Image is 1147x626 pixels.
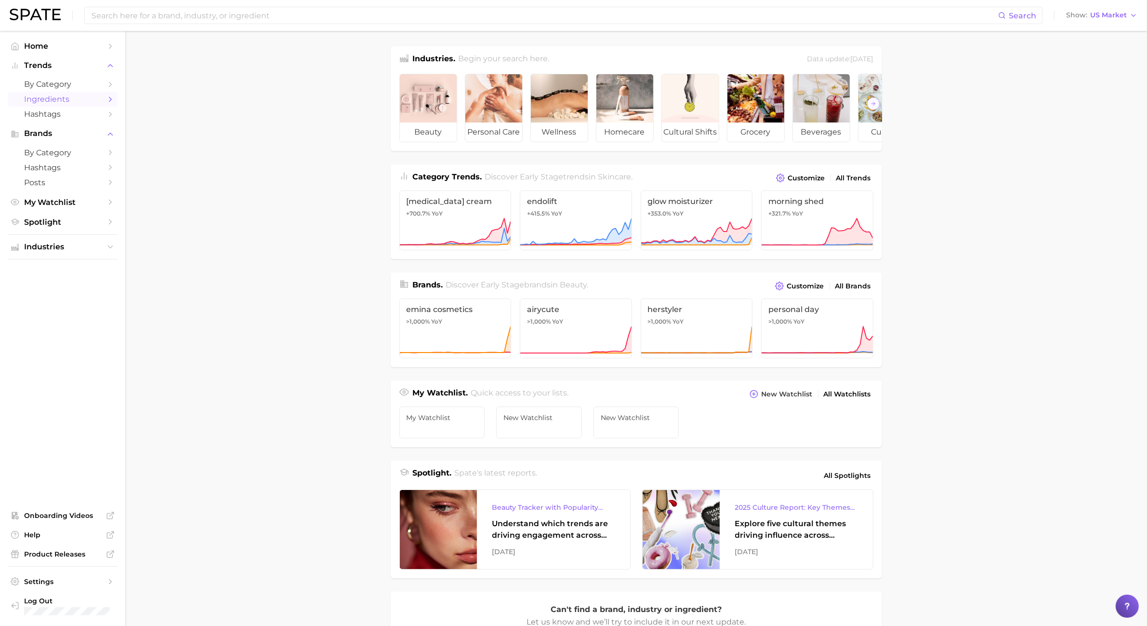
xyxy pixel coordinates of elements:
[485,172,633,181] span: Discover Early Stage trends in .
[24,109,101,119] span: Hashtags
[648,197,746,206] span: glow moisturizer
[407,305,504,314] span: emina cosmetics
[527,318,551,325] span: >1,000%
[8,215,118,230] a: Spotlight
[768,305,866,314] span: personal day
[8,92,118,107] a: Ingredients
[24,163,101,172] span: Hashtags
[735,502,857,513] div: 2025 Culture Report: Key Themes That Are Shaping Consumer Demand
[661,74,719,142] a: cultural shifts
[821,388,873,401] a: All Watchlists
[407,414,478,422] span: My Watchlist
[446,280,588,289] span: Discover Early Stage brands in .
[1066,13,1087,18] span: Show
[8,145,118,160] a: by Category
[762,390,813,398] span: New Watchlist
[413,53,456,66] h1: Industries.
[413,387,468,401] h1: My Watchlist.
[761,299,873,358] a: personal day>1,000% YoY
[465,74,523,142] a: personal care
[648,305,746,314] span: herstyler
[432,210,443,218] span: YoY
[598,172,631,181] span: skincare
[399,191,512,250] a: [MEDICAL_DATA] cream+700.7% YoY
[793,122,850,142] span: beverages
[24,243,101,251] span: Industries
[24,577,101,586] span: Settings
[833,280,873,293] a: All Brands
[727,74,785,142] a: grocery
[788,174,825,182] span: Customize
[432,318,443,326] span: YoY
[641,191,753,250] a: glow moisturizer+353.0% YoY
[527,305,625,314] span: airycute
[747,387,815,401] button: New Watchlist
[24,95,101,104] span: Ingredients
[413,172,482,181] span: Category Trends .
[91,7,998,24] input: Search here for a brand, industry, or ingredient
[8,175,118,190] a: Posts
[648,210,672,217] span: +353.0%
[792,210,803,218] span: YoY
[641,299,753,358] a: herstyler>1,000% YoY
[413,467,452,484] h1: Spotlight.
[727,122,784,142] span: grocery
[824,390,871,398] span: All Watchlists
[822,467,873,484] a: All Spotlights
[787,282,824,290] span: Customize
[24,61,101,70] span: Trends
[642,490,873,570] a: 2025 Culture Report: Key Themes That Are Shaping Consumer DemandExplore five cultural themes driv...
[492,546,615,558] div: [DATE]
[399,74,457,142] a: beauty
[8,58,118,73] button: Trends
[662,122,719,142] span: cultural shifts
[8,126,118,141] button: Brands
[673,318,684,326] span: YoY
[8,195,118,210] a: My Watchlist
[1090,13,1127,18] span: US Market
[8,160,118,175] a: Hashtags
[527,197,625,206] span: endolift
[24,597,110,605] span: Log Out
[8,528,118,542] a: Help
[24,129,101,138] span: Brands
[858,122,915,142] span: culinary
[24,531,101,539] span: Help
[735,546,857,558] div: [DATE]
[454,467,537,484] h2: Spate's latest reports.
[867,97,880,110] button: Scroll Right
[458,53,549,66] h2: Begin your search here.
[593,407,679,438] a: New Watchlist
[1009,11,1036,20] span: Search
[24,148,101,157] span: by Category
[530,74,588,142] a: wellness
[761,191,873,250] a: morning shed+321.7% YoY
[552,318,563,326] span: YoY
[601,414,672,422] span: New Watchlist
[492,502,615,513] div: Beauty Tracker with Popularity Index
[465,122,522,142] span: personal care
[471,387,568,401] h2: Quick access to your lists.
[520,191,632,250] a: endolift+415.5% YoY
[792,74,850,142] a: beverages
[24,511,101,520] span: Onboarding Videos
[492,518,615,541] div: Understand which trends are driving engagement across platforms in the skin, hair, makeup, and fr...
[496,407,582,438] a: New Watchlist
[8,574,118,589] a: Settings
[531,122,588,142] span: wellness
[503,414,575,422] span: New Watchlist
[8,107,118,122] a: Hashtags
[768,318,792,325] span: >1,000%
[10,9,61,20] img: SPATE
[735,518,857,541] div: Explore five cultural themes driving influence across beauty, food, and pop culture.
[648,318,672,325] span: >1,000%
[596,74,654,142] a: homecare
[520,299,632,358] a: airycute>1,000% YoY
[407,197,504,206] span: [MEDICAL_DATA] cream
[858,74,916,142] a: culinary
[407,210,431,217] span: +700.7%
[807,53,873,66] div: Data update: [DATE]
[526,603,747,616] p: Can't find a brand, industry or ingredient?
[8,77,118,92] a: by Category
[527,210,550,217] span: +415.5%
